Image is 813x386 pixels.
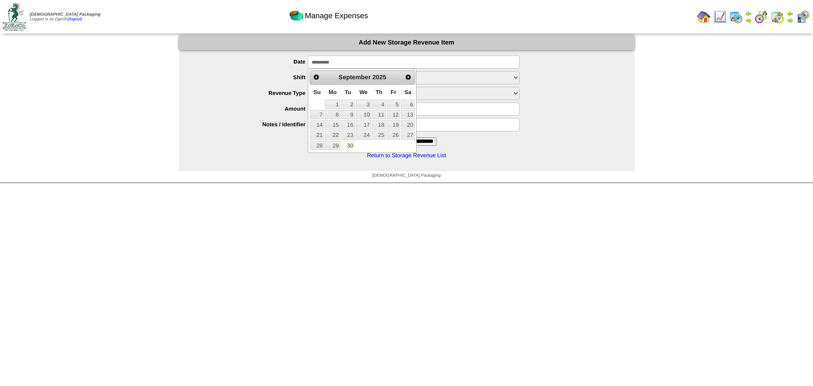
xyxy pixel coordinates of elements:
img: home.gif [697,10,711,24]
a: 20 [401,120,415,129]
span: Manage Expenses [305,11,368,20]
img: calendarinout.gif [771,10,784,24]
a: (logout) [68,17,82,22]
img: calendarprod.gif [729,10,743,24]
a: 28 [310,141,324,150]
a: 19 [387,120,400,129]
img: arrowright.gif [787,17,794,24]
a: 21 [310,131,324,140]
label: Revenue Type [196,90,308,96]
img: pie_chart2.png [290,9,303,22]
a: 4 [372,100,386,109]
img: arrowright.gif [745,17,752,24]
span: Friday [391,89,396,95]
span: Sunday [313,89,321,95]
a: 23 [341,131,355,140]
a: Next [403,72,414,83]
span: [DEMOGRAPHIC_DATA] Packaging [372,173,440,178]
span: Thursday [376,89,382,95]
a: 5 [387,100,400,109]
a: 2 [341,100,355,109]
img: arrowleft.gif [745,10,752,17]
a: 7 [310,110,324,119]
a: 16 [341,120,355,129]
label: Date [196,58,308,65]
div: Add New Storage Revenue Item [179,35,634,50]
label: Amount [196,106,308,112]
a: 17 [356,120,371,129]
a: 11 [372,110,386,119]
a: 29 [325,141,340,150]
img: calendarcustomer.gif [796,10,810,24]
a: 25 [372,131,386,140]
span: September [339,74,371,81]
span: Prev [313,74,320,81]
a: 8 [325,110,340,119]
a: 14 [310,120,324,129]
a: 27 [401,131,415,140]
a: 24 [356,131,371,140]
a: 1 [325,100,340,109]
span: Saturday [404,89,411,95]
a: 30 [341,141,355,150]
img: arrowleft.gif [787,10,794,17]
a: 3 [356,100,371,109]
label: Shift [196,74,308,81]
a: 13 [401,110,415,119]
a: 9 [341,110,355,119]
label: Notes / Identifier [196,121,308,128]
a: 22 [325,131,340,140]
span: Logged in as Dgroth [30,12,100,22]
a: 15 [325,120,340,129]
span: Next [405,74,412,81]
span: Wednesday [359,89,368,95]
span: [DEMOGRAPHIC_DATA] Packaging [30,12,100,17]
a: 10 [356,110,371,119]
a: Return to Storage Revenue List [367,152,446,158]
a: Prev [311,72,322,83]
span: Tuesday [345,89,351,95]
a: 6 [401,100,415,109]
a: 12 [387,110,400,119]
a: 26 [387,131,400,140]
span: Monday [329,89,337,95]
img: calendarblend.gif [755,10,768,24]
a: 18 [372,120,386,129]
img: line_graph.gif [713,10,727,24]
img: zoroco-logo-small.webp [3,3,26,31]
span: 2025 [372,74,386,81]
